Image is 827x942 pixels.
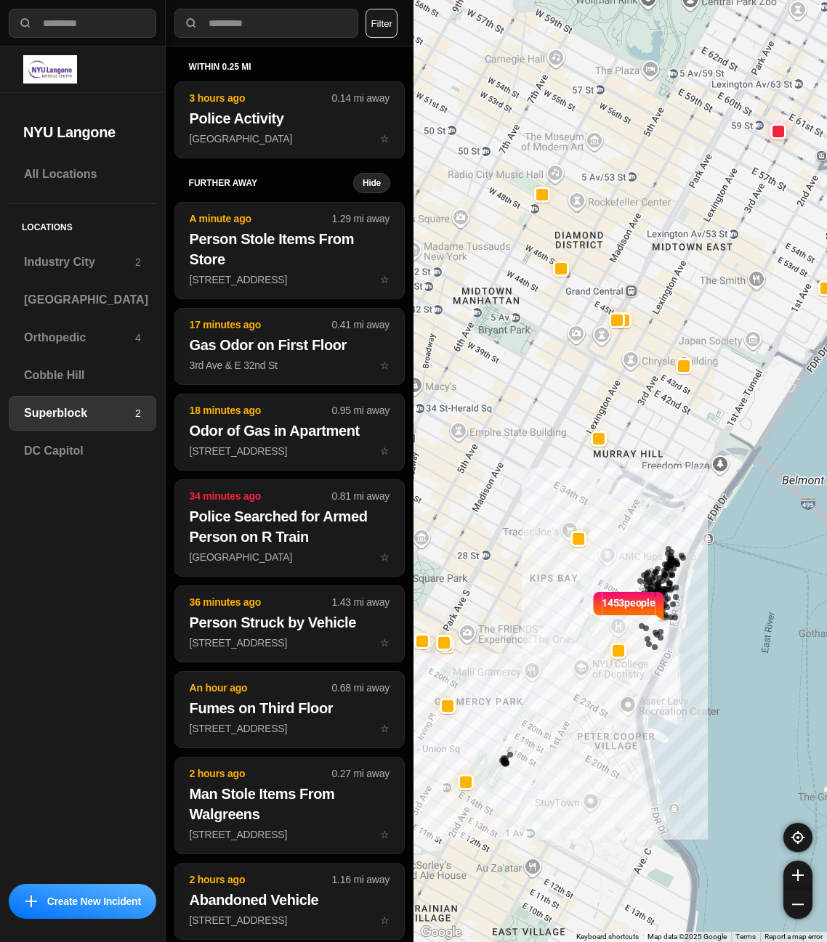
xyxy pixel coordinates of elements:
p: 2 hours ago [190,872,332,887]
button: 17 minutes ago0.41 mi awayGas Odor on First Floor3rd Ave & E 32nd Ststar [174,308,405,385]
p: [STREET_ADDRESS] [190,636,390,650]
span: star [380,914,390,926]
h2: Abandoned Vehicle [190,890,390,910]
p: 4 [135,330,141,345]
a: 36 minutes ago1.43 mi awayPerson Struck by Vehicle[STREET_ADDRESS]star [174,636,405,649]
span: Map data ©2025 Google [648,933,727,941]
h3: DC Capitol [24,442,141,460]
a: Industry City2 [9,245,156,280]
h3: [GEOGRAPHIC_DATA] [24,291,148,309]
p: 2 [135,255,141,269]
span: star [380,274,390,285]
a: Cobble Hill [9,358,156,393]
h3: Orthopedic [24,329,135,346]
button: 2 hours ago1.16 mi awayAbandoned Vehicle[STREET_ADDRESS]star [174,863,405,940]
a: 2 hours ago0.27 mi awayMan Stole Items From Walgreens[STREET_ADDRESS]star [174,828,405,840]
button: 18 minutes ago0.95 mi awayOdor of Gas in Apartment[STREET_ADDRESS]star [174,394,405,471]
span: star [380,723,390,734]
p: A minute ago [190,211,332,226]
span: star [380,445,390,457]
p: 0.95 mi away [332,403,390,418]
h5: within 0.25 mi [189,61,390,73]
img: logo [23,55,77,84]
p: [STREET_ADDRESS] [190,444,390,458]
p: [STREET_ADDRESS] [190,827,390,842]
img: search [184,16,198,31]
h2: Person Stole Items From Store [190,229,390,269]
button: Hide [353,173,390,193]
p: [GEOGRAPHIC_DATA] [190,550,390,564]
p: [STREET_ADDRESS] [190,913,390,927]
a: 3 hours ago0.14 mi awayPolice Activity[GEOGRAPHIC_DATA]star [174,132,405,145]
button: Filter [366,9,398,38]
p: 0.14 mi away [332,91,390,105]
span: star [380,133,390,145]
button: 34 minutes ago0.81 mi awayPolice Searched for Armed Person on R Train[GEOGRAPHIC_DATA]star [174,479,405,577]
p: 36 minutes ago [190,595,332,609]
a: 34 minutes ago0.81 mi awayPolice Searched for Armed Person on R Train[GEOGRAPHIC_DATA]star [174,551,405,563]
h2: Odor of Gas in Apartment [190,421,390,441]
a: A minute ago1.29 mi awayPerson Stole Items From Store[STREET_ADDRESS]star [174,273,405,285]
img: notch [591,590,602,622]
a: Superblock2 [9,396,156,431]
h2: Fumes on Third Floor [190,698,390,718]
h2: NYU Langone [23,122,142,142]
a: 2 hours ago1.16 mi awayAbandoned Vehicle[STREET_ADDRESS]star [174,914,405,926]
button: An hour ago0.68 mi awayFumes on Third Floor[STREET_ADDRESS]star [174,671,405,748]
button: iconCreate New Incident [9,884,156,919]
p: 0.41 mi away [332,317,390,332]
h3: Superblock [24,405,135,422]
a: Orthopedic4 [9,320,156,355]
h2: Man Stole Items From Walgreens [190,784,390,824]
img: zoom-out [792,898,804,910]
a: An hour ago0.68 mi awayFumes on Third Floor[STREET_ADDRESS]star [174,722,405,734]
a: [GEOGRAPHIC_DATA] [9,283,156,317]
a: Terms (opens in new tab) [735,933,756,941]
button: recenter [783,823,812,852]
h3: All Locations [24,166,141,183]
button: zoom-in [783,861,812,890]
a: Report a map error [765,933,823,941]
button: 3 hours ago0.14 mi awayPolice Activity[GEOGRAPHIC_DATA]star [174,81,405,158]
p: 34 minutes ago [190,489,332,503]
p: [GEOGRAPHIC_DATA] [190,131,390,146]
h3: Industry City [24,253,135,271]
span: star [380,360,390,371]
a: 17 minutes ago0.41 mi awayGas Odor on First Floor3rd Ave & E 32nd Ststar [174,359,405,371]
img: recenter [791,831,804,844]
h5: further away [189,177,353,189]
p: 17 minutes ago [190,317,332,332]
img: icon [25,896,37,907]
small: Hide [363,177,381,189]
h2: Gas Odor on First Floor [190,335,390,355]
button: 2 hours ago0.27 mi awayMan Stole Items From Walgreens[STREET_ADDRESS]star [174,757,405,854]
h2: Police Searched for Armed Person on R Train [190,506,390,547]
img: notch [655,590,666,622]
img: zoom-in [792,869,804,881]
button: Keyboard shortcuts [576,932,639,942]
p: An hour ago [190,681,332,695]
p: 1.43 mi away [332,595,390,609]
img: search [18,16,33,31]
p: 1453 people [602,596,655,628]
p: 3 hours ago [190,91,332,105]
a: Open this area in Google Maps (opens a new window) [417,923,465,942]
img: Google [417,923,465,942]
button: zoom-out [783,890,812,919]
p: 3rd Ave & E 32nd St [190,358,390,373]
p: 1.16 mi away [332,872,390,887]
p: 2 hours ago [190,766,332,781]
button: A minute ago1.29 mi awayPerson Stole Items From Store[STREET_ADDRESS]star [174,202,405,299]
button: 36 minutes ago1.43 mi awayPerson Struck by Vehicle[STREET_ADDRESS]star [174,585,405,662]
h2: Police Activity [190,108,390,129]
a: 18 minutes ago0.95 mi awayOdor of Gas in Apartment[STREET_ADDRESS]star [174,444,405,457]
p: Create New Incident [47,894,141,909]
span: star [380,637,390,649]
h2: Person Struck by Vehicle [190,612,390,633]
h5: Locations [9,204,156,245]
span: star [380,551,390,563]
p: [STREET_ADDRESS] [190,721,390,736]
a: DC Capitol [9,434,156,468]
a: All Locations [9,157,156,192]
